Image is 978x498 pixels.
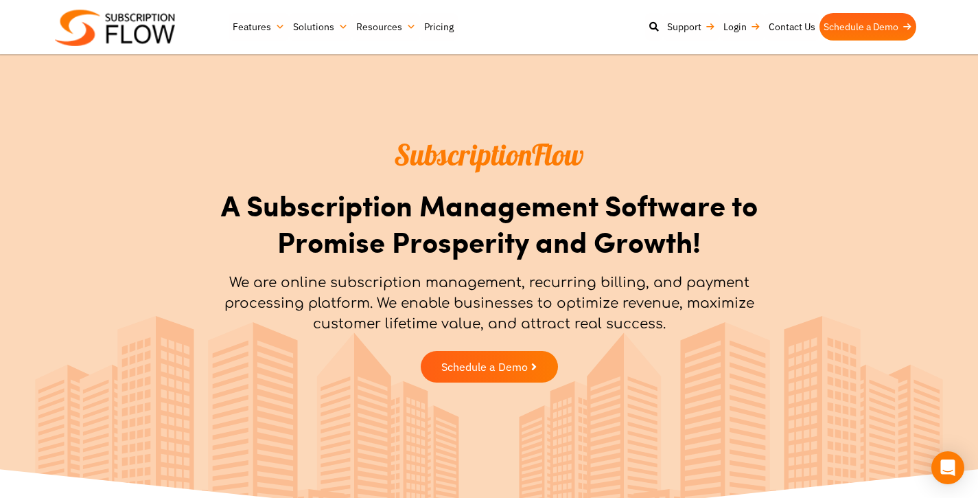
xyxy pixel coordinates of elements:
[289,13,352,41] a: Solutions
[229,13,289,41] a: Features
[441,361,528,372] span: Schedule a Demo
[819,13,916,41] a: Schedule a Demo
[765,13,819,41] a: Contact Us
[55,10,175,46] img: Subscriptionflow
[931,451,964,484] div: Open Intercom Messenger
[205,187,774,259] h1: A Subscription Management Software to Promise Prosperity and Growth!
[421,351,558,383] a: Schedule a Demo
[420,13,458,41] a: Pricing
[663,13,719,41] a: Support
[719,13,765,41] a: Login
[205,273,774,335] p: We are online subscription management, recurring billing, and payment processing platform. We ena...
[352,13,420,41] a: Resources
[394,137,584,173] span: SubscriptionFlow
